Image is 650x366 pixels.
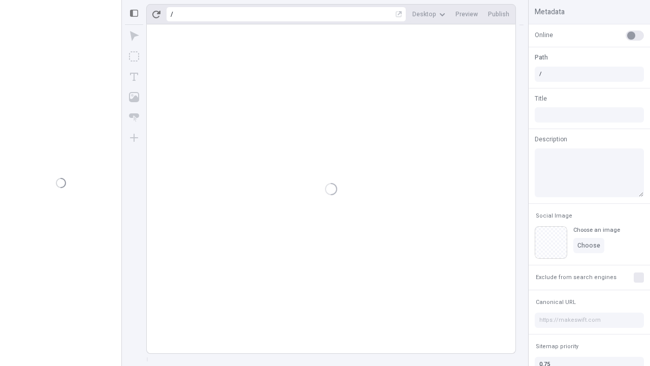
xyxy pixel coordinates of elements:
button: Button [125,108,143,127]
div: / [171,10,173,18]
span: Social Image [536,212,572,220]
span: Preview [456,10,478,18]
span: Publish [488,10,509,18]
input: https://makeswift.com [535,313,644,328]
span: Choose [577,241,600,250]
button: Choose [573,238,604,253]
span: Sitemap priority [536,343,578,350]
button: Desktop [408,7,449,22]
button: Social Image [534,210,574,222]
button: Canonical URL [534,296,578,309]
button: Image [125,88,143,106]
span: Canonical URL [536,298,576,306]
button: Publish [484,7,513,22]
span: Exclude from search engines [536,273,616,281]
div: Choose an image [573,226,620,234]
button: Exclude from search engines [534,271,619,284]
span: Description [535,135,567,144]
span: Path [535,53,548,62]
span: Online [535,30,553,40]
span: Title [535,94,547,103]
button: Sitemap priority [534,341,580,353]
button: Text [125,68,143,86]
button: Box [125,47,143,66]
span: Desktop [412,10,436,18]
button: Preview [451,7,482,22]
